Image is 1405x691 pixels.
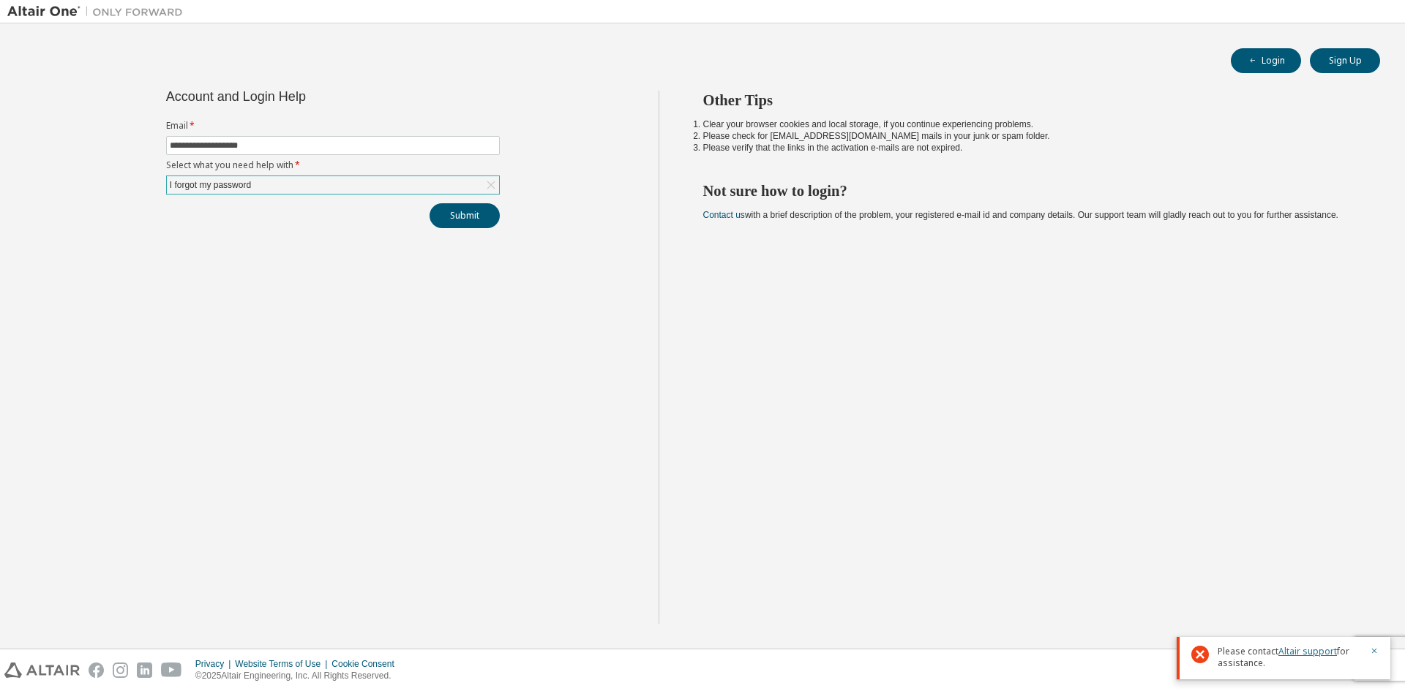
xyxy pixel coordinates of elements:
div: Account and Login Help [166,91,433,102]
h2: Not sure how to login? [703,181,1355,200]
h2: Other Tips [703,91,1355,110]
a: Altair support [1278,645,1337,657]
div: Privacy [195,658,235,670]
div: I forgot my password [168,177,253,193]
li: Please check for [EMAIL_ADDRESS][DOMAIN_NAME] mails in your junk or spam folder. [703,130,1355,142]
div: I forgot my password [167,176,499,194]
label: Email [166,120,500,132]
img: youtube.svg [161,662,182,678]
span: with a brief description of the problem, your registered e-mail id and company details. Our suppo... [703,210,1338,220]
img: altair_logo.svg [4,662,80,678]
button: Login [1231,48,1301,73]
img: instagram.svg [113,662,128,678]
img: linkedin.svg [137,662,152,678]
span: Please contact for assistance. [1218,646,1361,669]
a: Contact us [703,210,745,220]
img: facebook.svg [89,662,104,678]
button: Sign Up [1310,48,1380,73]
li: Please verify that the links in the activation e-mails are not expired. [703,142,1355,154]
img: Altair One [7,4,190,19]
p: © 2025 Altair Engineering, Inc. All Rights Reserved. [195,670,403,682]
label: Select what you need help with [166,159,500,171]
li: Clear your browser cookies and local storage, if you continue experiencing problems. [703,118,1355,130]
div: Cookie Consent [331,658,402,670]
div: Website Terms of Use [235,658,331,670]
button: Submit [430,203,500,228]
